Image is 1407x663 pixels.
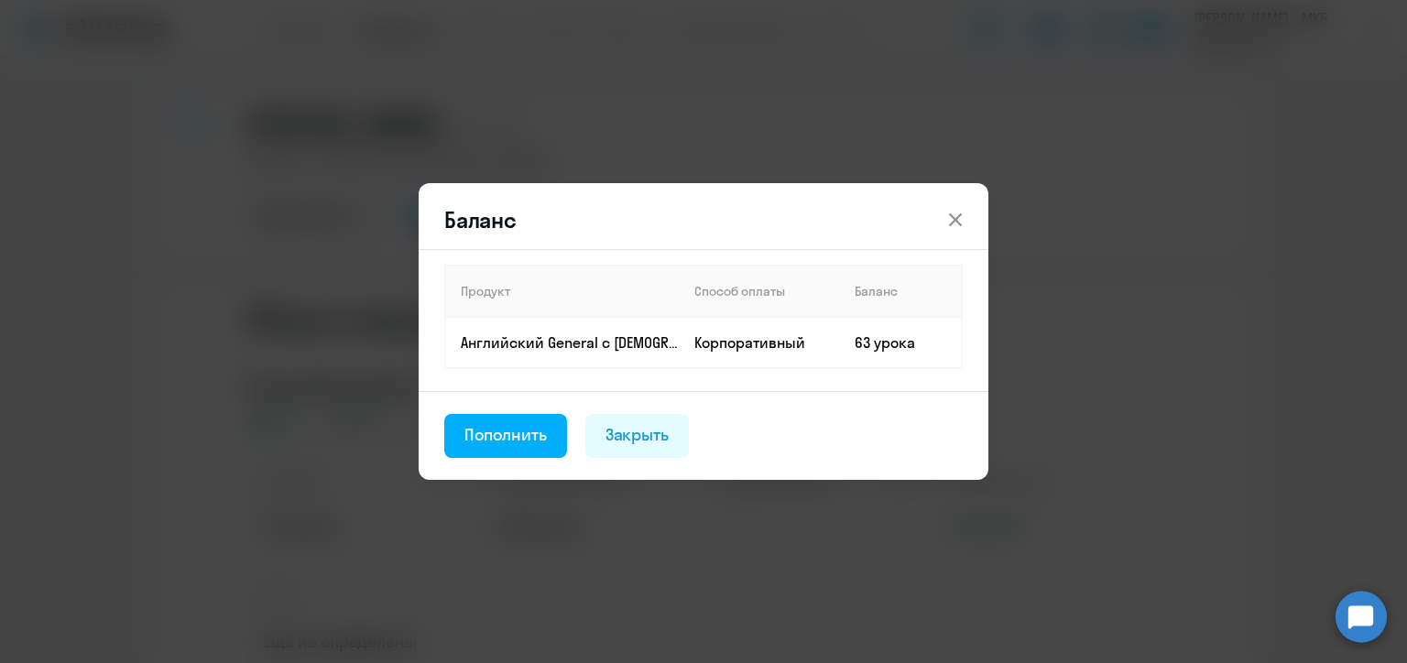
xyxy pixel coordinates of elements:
button: Пополнить [444,414,567,458]
th: Продукт [445,266,680,317]
th: Баланс [840,266,962,317]
div: Закрыть [605,423,670,447]
p: Английский General с [DEMOGRAPHIC_DATA] преподавателем [461,332,679,353]
button: Закрыть [585,414,690,458]
td: 63 урока [840,317,962,368]
th: Способ оплаты [680,266,840,317]
header: Баланс [419,205,988,234]
td: Корпоративный [680,317,840,368]
div: Пополнить [464,423,547,447]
